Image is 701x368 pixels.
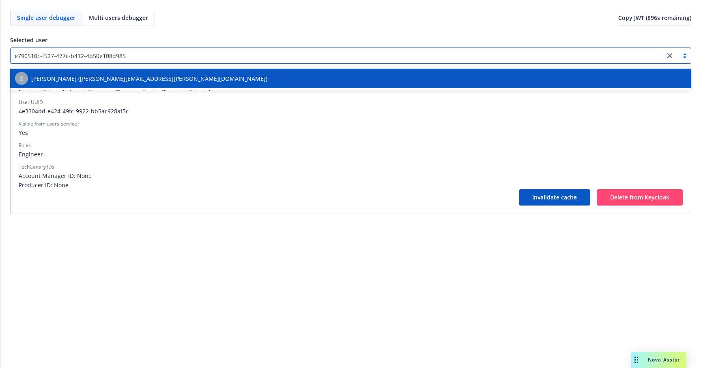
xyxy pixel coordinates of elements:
[10,36,47,44] span: Selected user
[19,150,683,158] span: Engineer
[19,99,43,106] div: User UUID
[519,189,590,206] button: Invalidate cache
[19,120,79,128] div: Visible from users-service?
[610,193,669,201] span: Delete from Keycloak
[19,142,31,149] div: Roles
[19,181,683,189] span: Producer ID: None
[532,193,577,201] span: Invalidate cache
[19,163,54,171] div: TechCanary IDs
[631,352,686,368] button: Nova Assist
[631,352,641,368] div: Drag to move
[19,171,683,180] span: Account Manager ID: None
[89,13,148,22] span: Multi users debugger
[31,74,267,83] span: [PERSON_NAME] ([PERSON_NAME][EMAIL_ADDRESS][PERSON_NAME][DOMAIN_NAME])
[19,107,683,115] span: 4e3304dd-e424-49fc-9922-bb5ac928af5c
[665,51,675,61] a: close
[19,128,683,137] span: Yes
[17,13,75,22] span: Single user debugger
[618,10,691,26] button: Copy JWT (896s remaining)
[648,356,680,363] span: Nova Assist
[597,189,683,206] button: Delete from Keycloak
[618,14,691,22] span: Copy JWT ( 896 s remaining)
